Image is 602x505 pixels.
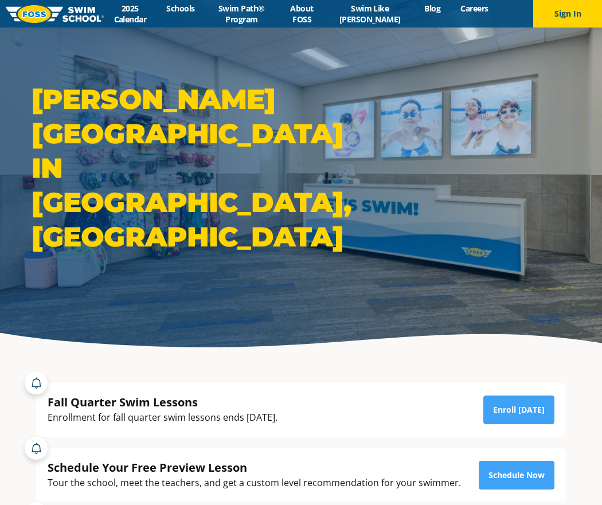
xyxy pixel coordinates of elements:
[48,410,277,425] div: Enrollment for fall quarter swim lessons ends [DATE].
[48,394,277,410] div: Fall Quarter Swim Lessons
[48,475,461,491] div: Tour the school, meet the teachers, and get a custom level recommendation for your swimmer.
[48,460,461,475] div: Schedule Your Free Preview Lesson
[104,3,157,25] a: 2025 Calendar
[6,5,104,23] img: FOSS Swim School Logo
[32,82,295,254] h1: [PERSON_NAME][GEOGRAPHIC_DATA] in [GEOGRAPHIC_DATA], [GEOGRAPHIC_DATA]
[326,3,415,25] a: Swim Like [PERSON_NAME]
[483,396,554,424] a: Enroll [DATE]
[479,461,554,490] a: Schedule Now
[205,3,279,25] a: Swim Path® Program
[157,3,205,14] a: Schools
[279,3,326,25] a: About FOSS
[415,3,451,14] a: Blog
[451,3,498,14] a: Careers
